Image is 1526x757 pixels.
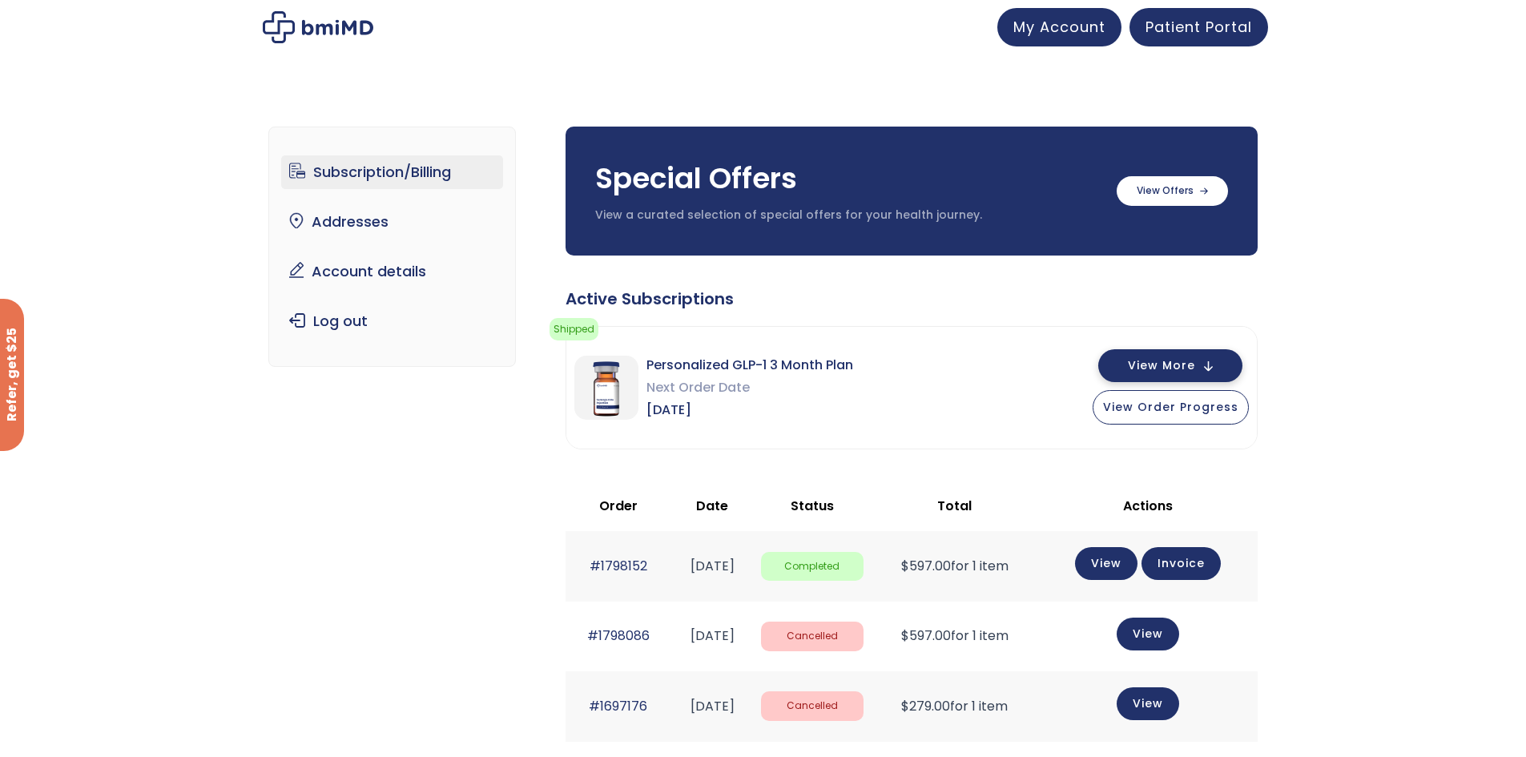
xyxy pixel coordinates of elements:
span: Completed [761,552,864,582]
span: My Account [1013,17,1105,37]
p: View a curated selection of special offers for your health journey. [595,207,1101,223]
td: for 1 item [872,671,1039,741]
button: View More [1098,349,1242,382]
span: Personalized GLP-1 3 Month Plan [646,354,853,376]
span: Order [599,497,638,515]
span: Status [791,497,834,515]
span: View Order Progress [1103,399,1238,415]
a: My Account [997,8,1121,46]
span: Shipped [550,318,598,340]
a: Subscription/Billing [281,155,503,189]
nav: Account pages [268,127,516,367]
button: View Order Progress [1093,390,1249,425]
a: #1798152 [590,557,647,575]
div: Active Subscriptions [566,288,1258,310]
span: Cancelled [761,691,864,721]
a: Account details [281,255,503,288]
span: [DATE] [646,399,853,421]
span: Actions [1123,497,1173,515]
span: Patient Portal [1146,17,1252,37]
a: #1798086 [587,626,650,645]
span: $ [901,626,909,645]
span: $ [901,557,909,575]
span: 279.00 [901,697,950,715]
a: View [1117,687,1179,720]
a: Patient Portal [1129,8,1268,46]
a: Invoice [1141,547,1221,580]
span: Date [696,497,728,515]
a: Addresses [281,205,503,239]
a: #1697176 [589,697,647,715]
span: Next Order Date [646,376,853,399]
time: [DATE] [691,557,735,575]
span: Total [937,497,972,515]
span: 597.00 [901,626,951,645]
a: View [1117,618,1179,650]
h3: Special Offers [595,159,1101,199]
td: for 1 item [872,531,1039,601]
time: [DATE] [691,697,735,715]
td: for 1 item [872,602,1039,671]
span: View More [1128,360,1195,371]
span: $ [901,697,909,715]
a: View [1075,547,1137,580]
time: [DATE] [691,626,735,645]
a: Log out [281,304,503,338]
span: Cancelled [761,622,864,651]
img: My account [263,11,373,43]
span: 597.00 [901,557,951,575]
